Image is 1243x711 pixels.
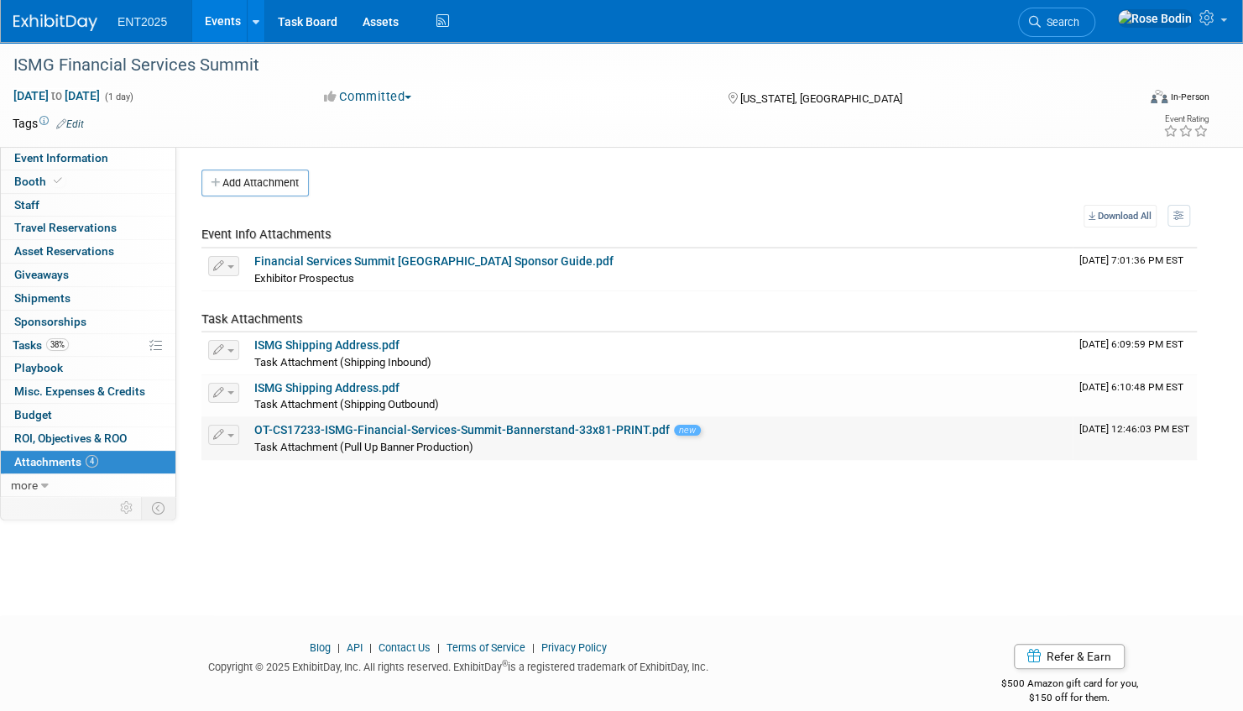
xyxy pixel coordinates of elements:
span: | [333,641,344,654]
span: Misc. Expenses & Credits [14,384,145,398]
a: Refer & Earn [1014,644,1125,669]
span: ENT2025 [118,15,167,29]
span: Upload Timestamp [1079,381,1183,393]
a: Blog [310,641,331,654]
span: Booth [14,175,65,188]
td: Upload Timestamp [1073,332,1197,374]
td: Upload Timestamp [1073,417,1197,459]
span: (1 day) [103,91,133,102]
a: API [347,641,363,654]
img: Format-Inperson.png [1151,90,1167,103]
a: Playbook [1,357,175,379]
button: Add Attachment [201,170,309,196]
span: Travel Reservations [14,221,117,234]
span: to [49,89,65,102]
span: | [528,641,539,654]
i: Booth reservation complete [54,176,62,186]
td: Upload Timestamp [1073,375,1197,417]
span: new [674,425,701,436]
a: Event Information [1,147,175,170]
span: Shipments [14,291,71,305]
a: Contact Us [379,641,431,654]
span: Event Information [14,151,108,165]
span: Budget [14,408,52,421]
a: OT-CS17233-ISMG-Financial-Services-Summit-Bannerstand-33x81-PRINT.pdf [254,423,670,437]
div: $500 Amazon gift card for you, [929,666,1209,704]
div: In-Person [1170,91,1209,103]
span: Playbook [14,361,63,374]
td: Upload Timestamp [1073,248,1197,290]
span: Tasks [13,338,69,352]
td: Toggle Event Tabs [142,497,176,519]
a: Privacy Policy [541,641,607,654]
span: Staff [14,198,39,212]
span: 4 [86,455,98,468]
a: ISMG Shipping Address.pdf [254,338,400,352]
span: Task Attachment (Pull Up Banner Production) [254,441,473,453]
span: Event Info Attachments [201,227,332,242]
span: Task Attachment (Shipping Inbound) [254,356,431,369]
a: Asset Reservations [1,240,175,263]
span: Exhibitor Prospectus [254,272,354,285]
div: Copyright © 2025 ExhibitDay, Inc. All rights reserved. ExhibitDay is a registered trademark of Ex... [13,656,904,675]
div: Event Rating [1163,115,1209,123]
span: Giveaways [14,268,69,281]
a: more [1,474,175,497]
a: Budget [1,404,175,426]
a: ISMG Shipping Address.pdf [254,381,400,395]
span: | [365,641,376,654]
span: Upload Timestamp [1079,338,1183,350]
a: Search [1018,8,1095,37]
span: Asset Reservations [14,244,114,258]
td: Tags [13,115,84,132]
div: $150 off for them. [929,691,1209,705]
img: ExhibitDay [13,14,97,31]
a: ROI, Objectives & ROO [1,427,175,450]
span: ROI, Objectives & ROO [14,431,127,445]
a: Terms of Service [447,641,525,654]
img: Rose Bodin [1117,9,1193,28]
span: Attachments [14,455,98,468]
a: Attachments4 [1,451,175,473]
span: [US_STATE], [GEOGRAPHIC_DATA] [739,92,901,105]
span: Task Attachment (Shipping Outbound) [254,398,439,410]
span: Search [1041,16,1079,29]
a: Giveaways [1,264,175,286]
a: Misc. Expenses & Credits [1,380,175,403]
div: Event Format [1031,87,1209,112]
a: Financial Services Summit [GEOGRAPHIC_DATA] Sponsor Guide.pdf [254,254,614,268]
a: Staff [1,194,175,217]
span: | [433,641,444,654]
span: Task Attachments [201,311,303,327]
button: Committed [318,88,418,106]
sup: ® [502,659,508,668]
span: Upload Timestamp [1079,423,1189,435]
a: Sponsorships [1,311,175,333]
td: Personalize Event Tab Strip [112,497,142,519]
span: 38% [46,338,69,351]
span: more [11,478,38,492]
a: Edit [56,118,84,130]
div: ISMG Financial Services Summit [8,50,1108,81]
a: Shipments [1,287,175,310]
a: Booth [1,170,175,193]
span: [DATE] [DATE] [13,88,101,103]
a: Travel Reservations [1,217,175,239]
a: Download All [1084,205,1157,227]
span: Upload Timestamp [1079,254,1183,266]
span: Sponsorships [14,315,86,328]
a: Tasks38% [1,334,175,357]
